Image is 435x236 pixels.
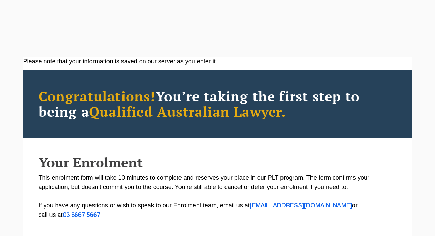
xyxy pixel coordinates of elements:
h2: You’re taking the first step to being a [39,88,397,119]
a: 03 8667 5667 [63,212,100,218]
div: Please note that your information is saved on our server as you enter it. [23,57,412,66]
h2: Your Enrolment [39,155,397,170]
a: [EMAIL_ADDRESS][DOMAIN_NAME] [250,203,352,208]
p: This enrolment form will take 10 minutes to complete and reserves your place in our PLT program. ... [39,173,397,220]
span: Congratulations! [39,87,156,105]
span: Qualified Australian Lawyer. [89,102,286,120]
